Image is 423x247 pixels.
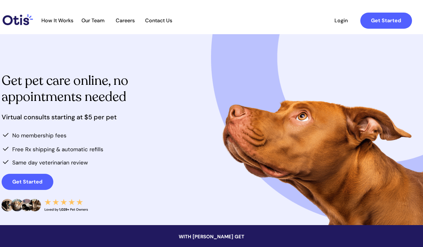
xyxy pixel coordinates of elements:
[371,17,401,24] strong: Get Started
[2,113,117,121] span: Virtual consults starting at $5 per pet
[179,233,244,240] span: WITH [PERSON_NAME] GET
[12,178,42,185] strong: Get Started
[2,72,128,105] span: Get pet care online, no appointments needed
[110,17,141,24] a: Careers
[326,17,356,24] span: Login
[142,17,176,24] a: Contact Us
[12,132,67,139] span: No membership fees
[12,146,103,153] span: Free Rx shipping & automatic refills
[326,13,356,29] a: Login
[12,159,88,166] span: Same day veterinarian review
[77,17,109,24] a: Our Team
[360,13,412,29] a: Get Started
[38,17,77,24] a: How It Works
[2,174,53,190] a: Get Started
